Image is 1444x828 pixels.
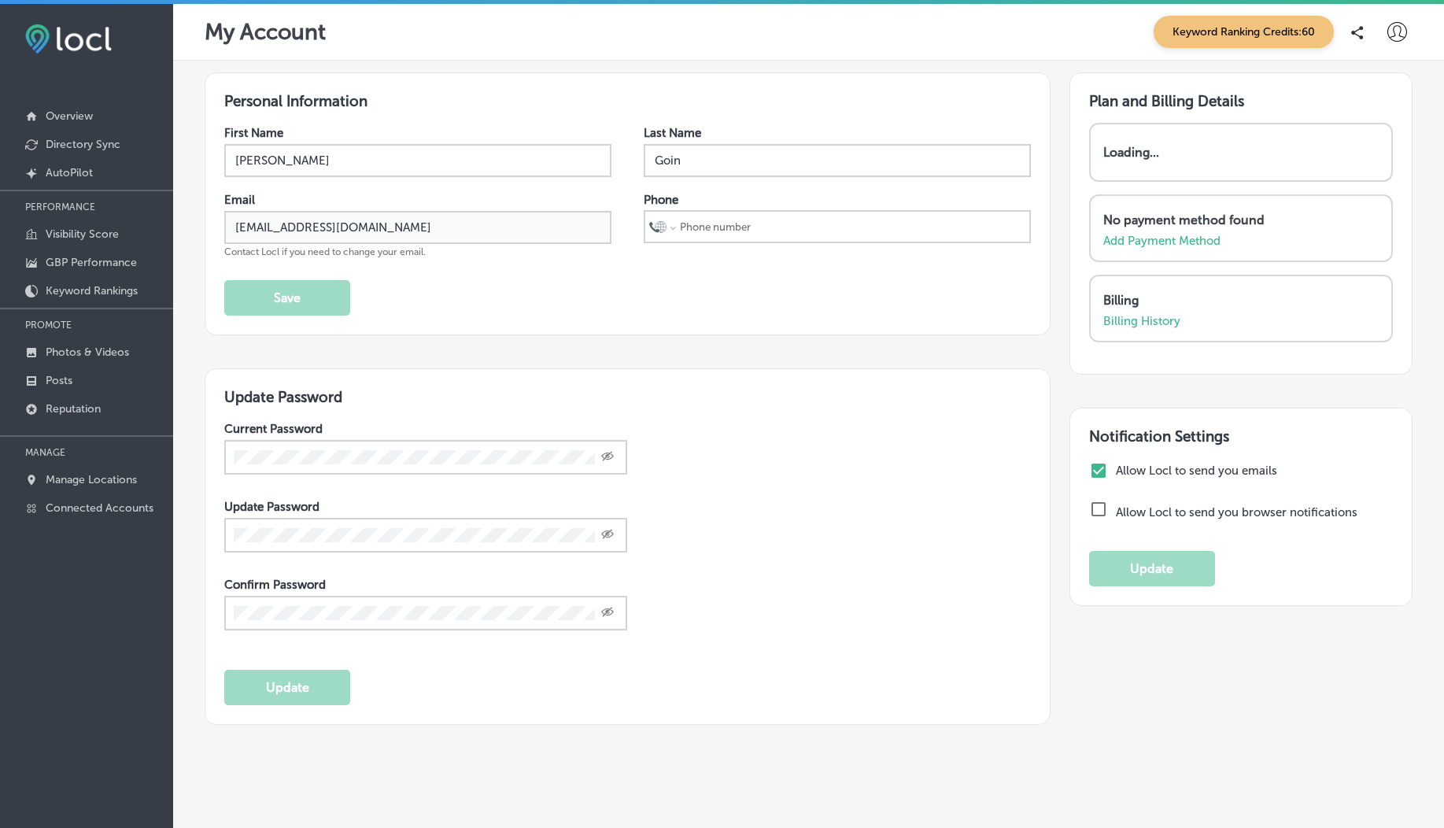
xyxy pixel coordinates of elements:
h3: Plan and Billing Details [1089,92,1394,110]
label: Confirm Password [224,578,326,592]
input: Enter First Name [224,144,611,177]
button: Save [224,280,350,316]
p: Billing [1103,293,1372,308]
label: Update Password [224,500,319,514]
h3: Personal Information [224,92,1031,110]
label: Current Password [224,422,323,436]
p: Connected Accounts [46,501,153,515]
button: Update [1089,551,1215,586]
label: Allow Locl to send you browser notifications [1116,505,1357,519]
span: Contact Locl if you need to change your email. [224,246,426,257]
p: GBP Performance [46,256,137,269]
img: fda3e92497d09a02dc62c9cd864e3231.png [25,24,112,54]
span: Toggle password visibility [601,528,614,542]
p: Manage Locations [46,473,137,486]
p: Overview [46,109,93,123]
h3: Notification Settings [1089,427,1394,445]
a: Billing History [1103,314,1180,328]
a: Add Payment Method [1103,234,1221,248]
label: Allow Locl to send you emails [1116,464,1390,478]
p: Visibility Score [46,227,119,241]
p: Photos & Videos [46,346,129,359]
p: Keyword Rankings [46,284,138,298]
span: Toggle password visibility [601,606,614,620]
input: Enter Last Name [644,144,1031,177]
label: Phone [644,193,678,207]
p: Reputation [46,402,101,416]
p: Posts [46,374,72,387]
span: Keyword Ranking Credits: 60 [1154,16,1334,48]
label: Last Name [644,126,701,140]
p: No payment method found [1103,213,1372,227]
p: Directory Sync [46,138,120,151]
button: Update [224,670,350,705]
p: My Account [205,19,326,45]
h3: Update Password [224,388,1031,406]
input: Enter Email [224,211,611,244]
p: AutoPilot [46,166,93,179]
label: Email [224,193,255,207]
p: Loading... [1103,145,1159,160]
span: Toggle password visibility [601,450,614,464]
label: First Name [224,126,283,140]
input: Phone number [678,212,1025,242]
